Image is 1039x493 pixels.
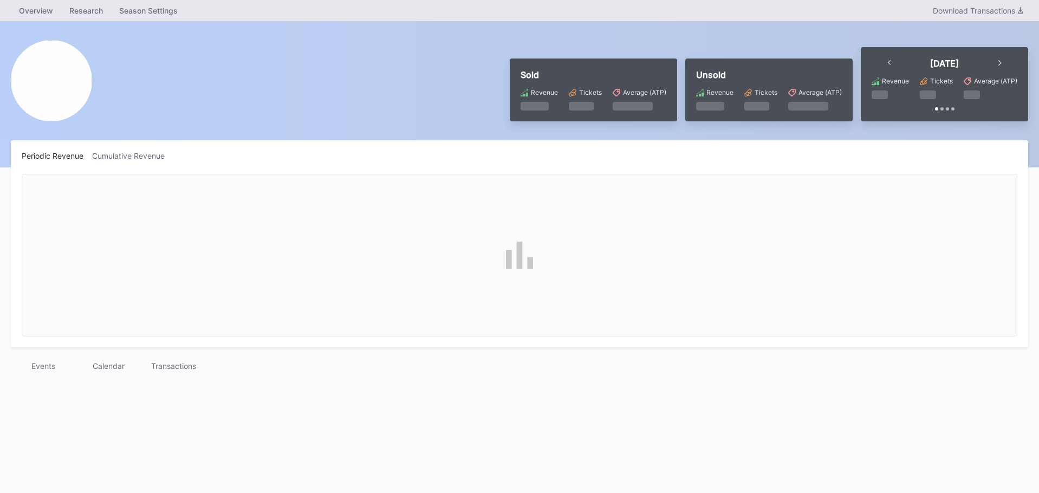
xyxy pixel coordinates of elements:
a: Research [61,3,111,18]
div: Transactions [141,358,206,374]
button: Download Transactions [927,3,1028,18]
div: Events [11,358,76,374]
div: Tickets [579,88,602,96]
a: Overview [11,3,61,18]
div: Unsold [696,69,842,80]
div: Revenue [882,77,909,85]
div: [DATE] [930,58,959,69]
div: Tickets [755,88,777,96]
div: Periodic Revenue [22,151,92,160]
div: Sold [521,69,666,80]
div: Revenue [706,88,733,96]
div: Average (ATP) [623,88,666,96]
a: Season Settings [111,3,186,18]
div: Revenue [531,88,558,96]
div: Cumulative Revenue [92,151,173,160]
div: Download Transactions [933,6,1023,15]
div: Average (ATP) [974,77,1017,85]
div: Tickets [930,77,953,85]
div: Calendar [76,358,141,374]
div: Average (ATP) [798,88,842,96]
